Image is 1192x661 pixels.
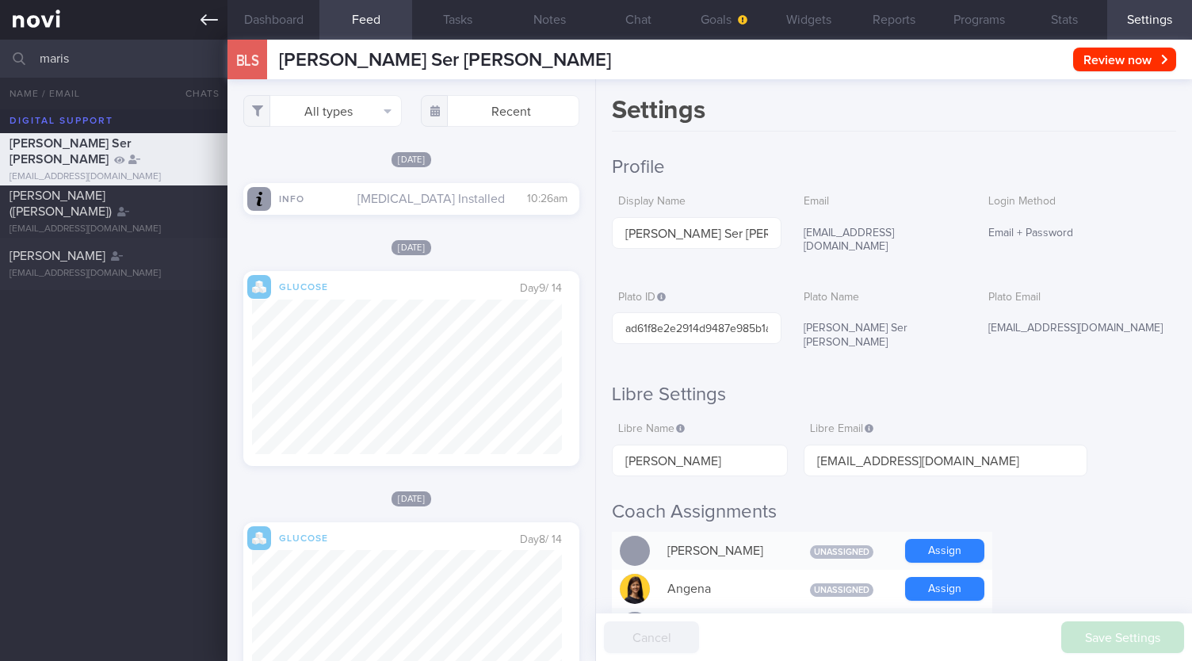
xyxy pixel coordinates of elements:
[659,611,786,643] div: Baizura
[618,423,685,434] span: Libre Name
[612,155,1176,179] h2: Profile
[905,539,984,563] button: Assign
[243,95,402,127] button: All types
[271,191,334,204] div: Info
[988,291,1170,305] label: Plato Email
[905,577,984,601] button: Assign
[10,224,218,235] div: [EMAIL_ADDRESS][DOMAIN_NAME]
[618,292,666,303] span: Plato ID
[659,535,786,567] div: [PERSON_NAME]
[223,30,271,91] div: BLS
[527,193,567,204] span: 10:26am
[988,195,1170,209] label: Login Method
[10,250,105,262] span: [PERSON_NAME]
[392,491,431,506] span: [DATE]
[982,312,1176,346] div: [EMAIL_ADDRESS][DOMAIN_NAME]
[804,195,960,209] label: Email
[255,191,567,207] div: [MEDICAL_DATA] Installed
[618,195,774,209] label: Display Name
[810,423,873,434] span: Libre Email
[392,240,431,255] span: [DATE]
[279,51,611,70] span: [PERSON_NAME] Ser [PERSON_NAME]
[797,312,966,359] div: [PERSON_NAME] Ser [PERSON_NAME]
[1073,48,1176,71] button: Review now
[804,291,960,305] label: Plato Name
[164,78,227,109] button: Chats
[810,545,873,559] span: Unassigned
[612,500,1176,524] h2: Coach Assignments
[797,217,966,264] div: [EMAIL_ADDRESS][DOMAIN_NAME]
[10,137,132,166] span: [PERSON_NAME] Ser [PERSON_NAME]
[10,171,218,183] div: [EMAIL_ADDRESS][DOMAIN_NAME]
[520,281,574,296] div: Day 9 / 14
[659,573,786,605] div: Angena
[392,152,431,167] span: [DATE]
[612,95,1176,132] h1: Settings
[271,530,334,544] div: Glucose
[982,217,1176,250] div: Email + Password
[612,383,1176,407] h2: Libre Settings
[271,279,334,292] div: Glucose
[10,268,218,280] div: [EMAIL_ADDRESS][DOMAIN_NAME]
[810,583,873,597] span: Unassigned
[10,189,112,218] span: [PERSON_NAME] ([PERSON_NAME])
[520,532,574,548] div: Day 8 / 14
